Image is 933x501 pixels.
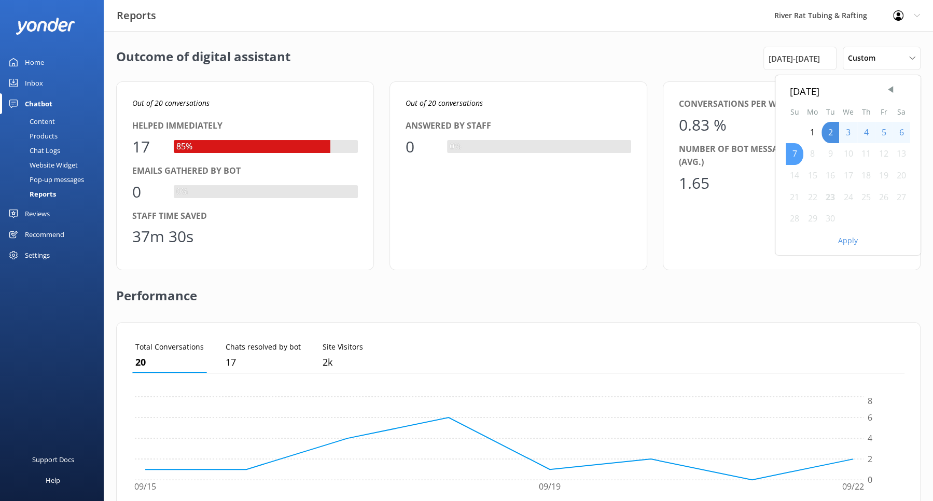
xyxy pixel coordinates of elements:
[868,453,872,465] tspan: 2
[821,187,839,208] div: Tue Sep 23 2025
[679,113,727,137] div: 0.83 %
[132,210,358,223] div: Staff time saved
[826,107,835,117] abbr: Tuesday
[803,143,821,165] div: Mon Sep 08 2025
[25,52,44,73] div: Home
[406,98,483,108] i: Out of 20 conversations
[6,172,84,187] div: Pop-up messages
[821,143,839,165] div: Tue Sep 09 2025
[32,449,74,470] div: Support Docs
[6,187,104,201] a: Reports
[790,83,906,99] div: [DATE]
[868,412,872,423] tspan: 6
[679,171,710,196] div: 1.65
[893,165,910,187] div: Sat Sep 20 2025
[6,158,104,172] a: Website Widget
[6,129,58,143] div: Products
[6,172,104,187] a: Pop-up messages
[132,224,193,249] div: 37m 30s
[323,355,363,370] p: 2,422
[875,187,893,208] div: Fri Sep 26 2025
[25,224,64,245] div: Recommend
[25,73,43,93] div: Inbox
[790,107,799,117] abbr: Sunday
[857,187,875,208] div: Thu Sep 25 2025
[132,119,358,133] div: Helped immediately
[539,481,561,493] tspan: 09/19
[875,122,893,144] div: Fri Sep 05 2025
[769,52,820,65] span: [DATE] - [DATE]
[857,143,875,165] div: Thu Sep 11 2025
[857,165,875,187] div: Thu Sep 18 2025
[25,203,50,224] div: Reviews
[885,85,896,95] span: Previous Month
[132,164,358,178] div: Emails gathered by bot
[134,481,156,493] tspan: 09/15
[6,187,56,201] div: Reports
[875,165,893,187] div: Fri Sep 19 2025
[6,114,104,129] a: Content
[25,245,50,266] div: Settings
[803,187,821,208] div: Mon Sep 22 2025
[842,481,864,493] tspan: 09/22
[16,18,75,35] img: yonder-white-logo.png
[843,107,854,117] abbr: Wednesday
[6,129,104,143] a: Products
[132,134,163,159] div: 17
[803,165,821,187] div: Mon Sep 15 2025
[838,237,858,244] button: Apply
[803,122,821,144] div: Mon Sep 01 2025
[786,143,803,165] div: Sun Sep 07 2025
[821,208,839,230] div: Tue Sep 30 2025
[807,107,818,117] abbr: Monday
[6,143,104,158] a: Chat Logs
[174,185,190,199] div: 0%
[6,143,60,158] div: Chat Logs
[25,93,52,114] div: Chatbot
[868,433,872,444] tspan: 4
[897,107,906,117] abbr: Saturday
[132,98,210,108] i: Out of 20 conversations
[893,187,910,208] div: Sat Sep 27 2025
[116,270,197,312] h2: Performance
[226,341,301,353] p: Chats resolved by bot
[135,355,204,370] p: 20
[6,158,78,172] div: Website Widget
[857,122,875,144] div: Thu Sep 04 2025
[786,165,803,187] div: Sun Sep 14 2025
[881,107,887,117] abbr: Friday
[875,143,893,165] div: Fri Sep 12 2025
[786,187,803,208] div: Sun Sep 21 2025
[839,143,857,165] div: Wed Sep 10 2025
[839,187,857,208] div: Wed Sep 24 2025
[447,140,464,154] div: 0%
[848,52,882,64] span: Custom
[226,355,301,370] p: 17
[6,114,55,129] div: Content
[821,122,839,144] div: Tue Sep 02 2025
[803,208,821,230] div: Mon Sep 29 2025
[868,395,872,407] tspan: 8
[868,474,872,485] tspan: 0
[132,179,163,204] div: 0
[116,47,290,70] h2: Outcome of digital assistant
[46,470,60,491] div: Help
[135,341,204,353] p: Total Conversations
[821,165,839,187] div: Tue Sep 16 2025
[679,98,904,111] div: Conversations per website visitor
[406,134,437,159] div: 0
[786,208,803,230] div: Sun Sep 28 2025
[893,143,910,165] div: Sat Sep 13 2025
[893,122,910,144] div: Sat Sep 06 2025
[862,107,871,117] abbr: Thursday
[406,119,631,133] div: Answered by staff
[323,341,363,353] p: Site Visitors
[839,165,857,187] div: Wed Sep 17 2025
[839,122,857,144] div: Wed Sep 03 2025
[679,143,904,169] div: Number of bot messages per conversation (avg.)
[117,7,156,24] h3: Reports
[174,140,195,154] div: 85%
